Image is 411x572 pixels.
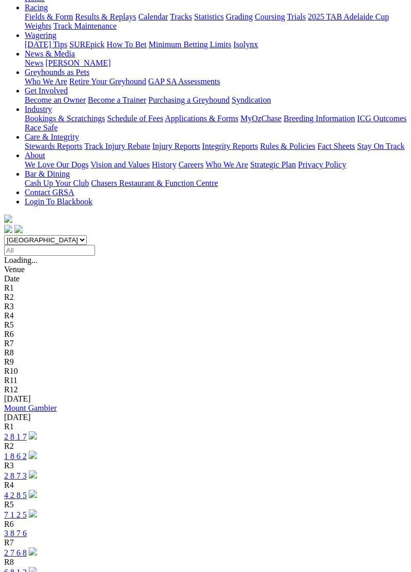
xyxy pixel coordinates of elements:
div: R7 [4,538,407,547]
div: R5 [4,320,407,330]
div: R8 [4,348,407,357]
a: Who We Are [206,160,248,169]
a: We Love Our Dogs [25,160,88,169]
div: R4 [4,481,407,490]
a: Tracks [170,12,192,21]
a: Minimum Betting Limits [148,40,231,49]
a: Integrity Reports [202,142,258,150]
a: Cash Up Your Club [25,179,89,187]
img: play-circle.svg [29,509,37,518]
a: 1 8 6 2 [4,452,27,461]
a: 2 8 1 7 [4,432,27,441]
a: Coursing [255,12,285,21]
a: Greyhounds as Pets [25,68,89,77]
a: Strategic Plan [250,160,296,169]
a: Track Maintenance [53,22,117,30]
a: Login To Blackbook [25,197,92,206]
div: R8 [4,558,407,567]
img: facebook.svg [4,225,12,233]
a: Race Safe [25,123,58,132]
a: Become a Trainer [88,96,146,104]
div: Care & Integrity [25,142,407,151]
a: History [152,160,176,169]
a: 7 1 2 5 [4,510,27,519]
a: [DATE] Tips [25,40,67,49]
div: Industry [25,114,407,132]
a: Injury Reports [152,142,200,150]
div: R2 [4,293,407,302]
a: Contact GRSA [25,188,74,197]
a: Vision and Values [90,160,150,169]
a: Stewards Reports [25,142,82,150]
a: 3 8 7 6 [4,529,27,538]
a: Statistics [194,12,224,21]
div: Date [4,274,407,283]
a: Bookings & Scratchings [25,114,105,123]
a: Racing [25,3,48,12]
a: Results & Replays [75,12,136,21]
a: Privacy Policy [298,160,346,169]
a: Retire Your Greyhound [69,77,146,86]
div: About [25,160,407,169]
a: Chasers Restaurant & Function Centre [91,179,218,187]
div: R7 [4,339,407,348]
a: About [25,151,45,160]
a: Syndication [232,96,271,104]
div: Racing [25,12,407,31]
a: Grading [226,12,253,21]
div: R11 [4,376,407,385]
div: News & Media [25,59,407,68]
a: Trials [287,12,306,21]
div: R4 [4,311,407,320]
a: Schedule of Fees [107,114,163,123]
img: play-circle.svg [29,451,37,459]
a: Care & Integrity [25,132,79,141]
div: R12 [4,385,407,394]
div: Wagering [25,40,407,49]
a: Fact Sheets [317,142,355,150]
img: logo-grsa-white.png [4,215,12,223]
a: SUREpick [69,40,104,49]
a: GAP SA Assessments [148,77,220,86]
a: Calendar [138,12,168,21]
div: Get Involved [25,96,407,105]
a: Wagering [25,31,57,40]
div: R10 [4,367,407,376]
a: Stay On Track [357,142,404,150]
a: 2 8 7 3 [4,471,27,480]
a: Rules & Policies [260,142,315,150]
a: Fields & Form [25,12,73,21]
div: Greyhounds as Pets [25,77,407,86]
a: How To Bet [107,40,147,49]
a: 2025 TAB Adelaide Cup [308,12,389,21]
input: Select date [4,245,95,256]
a: Track Injury Rebate [84,142,150,150]
a: Applications & Forms [165,114,238,123]
a: Mount Gambier [4,404,57,412]
a: Bar & Dining [25,169,70,178]
img: play-circle.svg [29,547,37,556]
a: Who We Are [25,77,67,86]
img: twitter.svg [14,225,23,233]
div: R6 [4,330,407,339]
img: play-circle.svg [29,490,37,498]
div: R2 [4,442,407,451]
a: [PERSON_NAME] [45,59,110,67]
div: R3 [4,461,407,470]
div: R9 [4,357,407,367]
a: MyOzChase [240,114,282,123]
a: ICG Outcomes [357,114,406,123]
div: Venue [4,265,407,274]
div: R5 [4,500,407,509]
a: Isolynx [233,40,258,49]
div: R6 [4,520,407,529]
a: Weights [25,22,51,30]
div: Bar & Dining [25,179,407,188]
a: News & Media [25,49,75,58]
a: Careers [178,160,203,169]
a: Industry [25,105,52,113]
div: R1 [4,283,407,293]
img: play-circle.svg [29,470,37,479]
a: Become an Owner [25,96,86,104]
div: R3 [4,302,407,311]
